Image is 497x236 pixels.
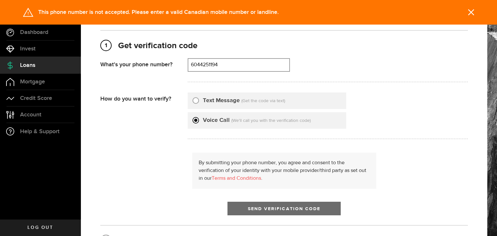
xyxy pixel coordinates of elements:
[20,129,60,134] span: Help & Support
[231,118,311,123] span: (We'll call you with the verification code)
[100,92,188,102] div: How do you want to verify?
[100,58,188,68] div: What's your phone number?
[101,40,111,51] span: 1
[193,116,199,123] input: Voice Call
[28,225,53,230] span: Log out
[227,202,341,215] button: Send Verification Code
[20,112,41,118] span: Account
[20,95,52,101] span: Credit Score
[192,153,376,189] div: By submitting your phone number, you agree and consent to the verification of your identity with ...
[20,62,35,68] span: Loans
[20,46,36,52] span: Invest
[193,96,199,103] input: Text Message
[5,3,25,22] button: Open LiveChat chat widget
[212,176,261,181] a: Terms and Conditions
[100,40,468,52] h2: Get verification code
[20,29,48,35] span: Dashboard
[203,116,230,125] label: Voice Call
[203,96,240,105] label: Text Message
[34,8,468,16] div: This phone number is not accepted. Please enter a valid Canadian mobile number or landline.
[241,99,285,103] span: (Get the code via text)
[248,207,321,211] span: Send Verification Code
[20,79,45,85] span: Mortgage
